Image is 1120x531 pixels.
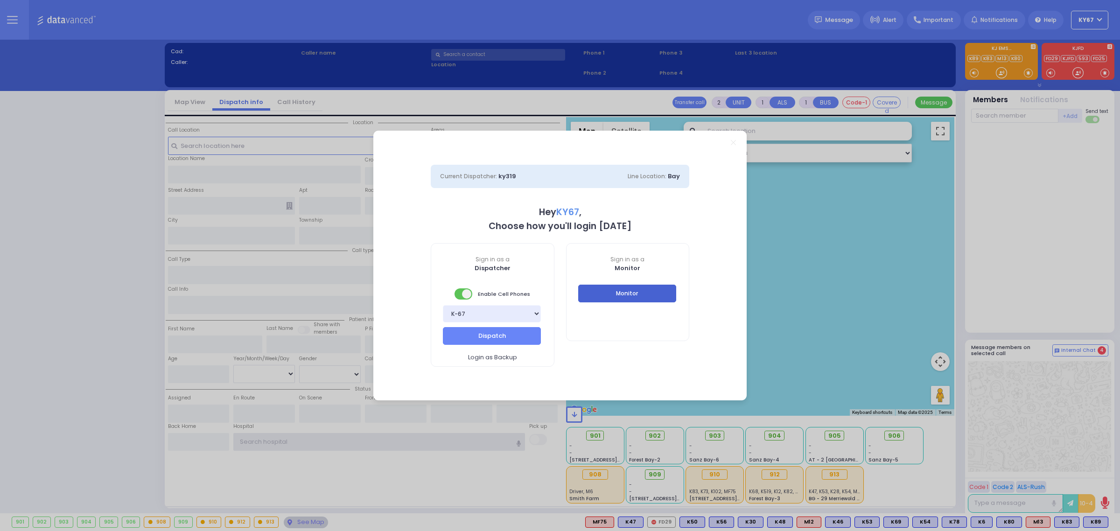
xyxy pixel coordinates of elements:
[668,172,680,181] span: Bay
[539,206,581,218] b: Hey ,
[556,206,579,218] span: KY67
[468,353,517,362] span: Login as Backup
[443,327,541,345] button: Dispatch
[498,172,516,181] span: ky319
[475,264,511,272] b: Dispatcher
[615,264,640,272] b: Monitor
[567,255,689,264] span: Sign in as a
[489,220,631,232] b: Choose how you'll login [DATE]
[455,287,530,300] span: Enable Cell Phones
[731,140,736,145] a: Close
[440,172,497,180] span: Current Dispatcher:
[578,285,676,302] button: Monitor
[628,172,666,180] span: Line Location:
[431,255,554,264] span: Sign in as a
